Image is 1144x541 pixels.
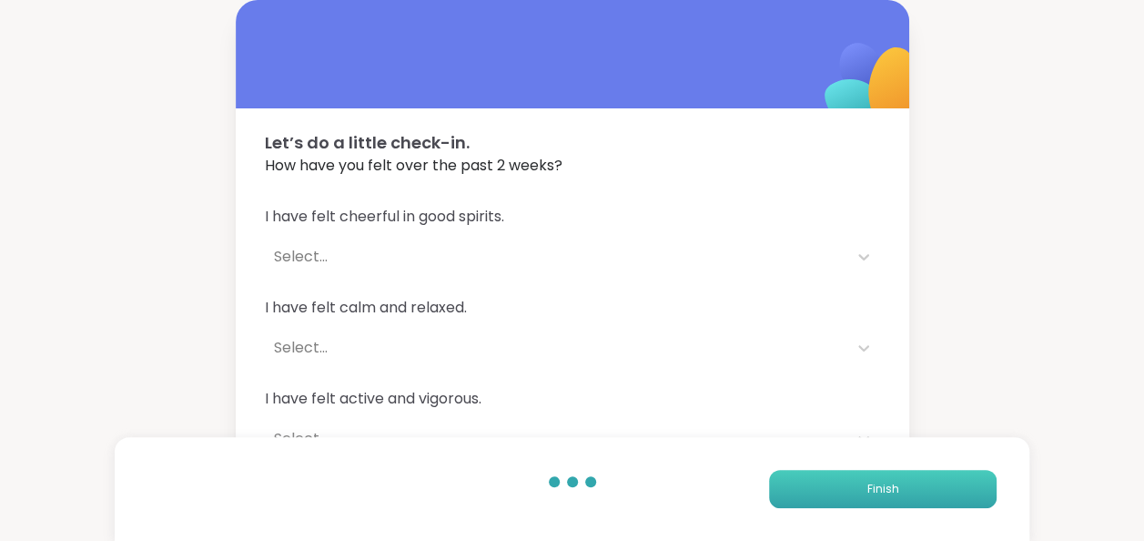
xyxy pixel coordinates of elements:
[265,388,880,410] span: I have felt active and vigorous.
[274,428,838,450] div: Select...
[265,297,880,319] span: I have felt calm and relaxed.
[265,130,880,155] span: Let’s do a little check-in.
[274,246,838,268] div: Select...
[265,155,880,177] span: How have you felt over the past 2 weeks?
[867,481,899,497] span: Finish
[265,206,880,228] span: I have felt cheerful in good spirits.
[769,470,997,508] button: Finish
[274,337,838,359] div: Select...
